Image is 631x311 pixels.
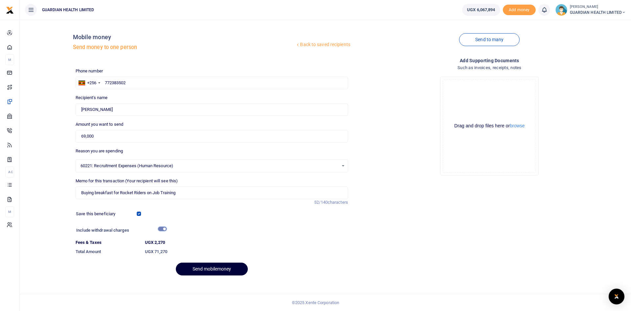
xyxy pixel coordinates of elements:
span: characters [328,200,348,205]
small: [PERSON_NAME] [570,4,626,10]
a: UGX 6,067,894 [462,4,500,16]
h6: Total Amount [76,249,140,254]
div: File Uploader [440,77,539,175]
label: Phone number [76,68,103,74]
span: GUARDIAN HEALTH LIMITED [570,10,626,15]
span: UGX 6,067,894 [467,7,495,13]
h6: UGX 71,270 [145,249,348,254]
li: Toup your wallet [503,5,536,15]
a: logo-small logo-large logo-large [6,7,14,12]
span: 52/140 [314,200,328,205]
a: Add money [503,7,536,12]
input: UGX [76,130,348,143]
input: Enter phone number [76,77,348,89]
label: Amount you want to send [76,121,123,128]
img: profile-user [555,4,567,16]
h5: Send money to one person [73,44,295,51]
div: Open Intercom Messenger [609,289,624,304]
label: Save this beneficiary [76,211,115,217]
input: Loading name... [76,103,348,116]
label: Reason you are spending [76,148,123,154]
dt: Fees & Taxes [73,239,142,246]
li: Wallet ballance [459,4,502,16]
h4: Add supporting Documents [353,57,626,64]
h4: Mobile money [73,34,295,41]
input: Enter extra information [76,187,348,199]
h4: Such as invoices, receipts, notes [353,64,626,71]
label: Memo for this transaction (Your recipient will see this) [76,178,178,184]
a: Send to many [459,33,520,46]
button: Send mobilemoney [176,263,248,275]
li: M [5,54,14,65]
a: Back to saved recipients [295,39,351,51]
button: browse [510,123,525,128]
span: 60221: Recruitment Expenses (Human Resource) [81,163,339,169]
li: Ac [5,167,14,177]
div: Uganda: +256 [76,77,102,89]
div: Drag and drop files here or [443,123,536,129]
span: Add money [503,5,536,15]
label: Recipient's name [76,94,108,101]
div: +256 [87,80,96,86]
img: logo-small [6,6,14,14]
label: UGX 2,270 [145,239,165,246]
li: M [5,206,14,217]
span: GUARDIAN HEALTH LIMITED [39,7,97,13]
h6: Include withdrawal charges [76,228,163,233]
a: profile-user [PERSON_NAME] GUARDIAN HEALTH LIMITED [555,4,626,16]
